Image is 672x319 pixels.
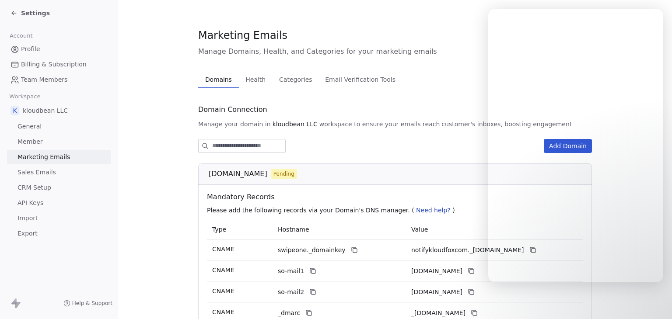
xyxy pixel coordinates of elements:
[212,246,234,253] span: CNAME
[198,29,287,42] span: Marketing Emails
[212,225,267,234] p: Type
[17,229,38,238] span: Export
[207,192,587,202] span: Mandatory Records
[411,267,462,276] span: notifykloudfoxcom1.swipeone.email
[207,206,587,215] p: Please add the following records via your Domain's DNS manager. ( )
[242,73,269,86] span: Health
[7,180,111,195] a: CRM Setup
[6,29,36,42] span: Account
[17,198,43,208] span: API Keys
[411,226,428,233] span: Value
[17,153,70,162] span: Marketing Emails
[209,169,267,179] span: [DOMAIN_NAME]
[7,135,111,149] a: Member
[319,120,440,128] span: workspace to ensure your emails reach
[21,45,40,54] span: Profile
[198,104,267,115] span: Domain Connection
[278,246,346,255] span: swipeone._domainkey
[322,73,399,86] span: Email Verification Tools
[17,168,56,177] span: Sales Emails
[212,267,234,274] span: CNAME
[276,73,315,86] span: Categories
[198,46,592,57] span: Manage Domains, Health, and Categories for your marketing emails
[278,267,304,276] span: so-mail1
[411,288,462,297] span: notifykloudfoxcom2.swipeone.email
[63,300,112,307] a: Help & Support
[17,137,43,146] span: Member
[7,119,111,134] a: General
[7,196,111,210] a: API Keys
[17,214,38,223] span: Import
[278,309,300,318] span: _dmarc
[212,288,234,295] span: CNAME
[7,57,111,72] a: Billing & Subscription
[7,42,111,56] a: Profile
[416,207,451,214] span: Need help?
[202,73,235,86] span: Domains
[7,150,111,164] a: Marketing Emails
[411,309,465,318] span: _dmarc.swipeone.email
[7,226,111,241] a: Export
[10,9,50,17] a: Settings
[10,106,19,115] span: k
[198,120,271,128] span: Manage your domain in
[642,289,663,310] iframe: Intercom live chat
[21,75,67,84] span: Team Members
[17,122,42,131] span: General
[6,90,44,103] span: Workspace
[441,120,572,128] span: customer's inboxes, boosting engagement
[72,300,112,307] span: Help & Support
[278,288,304,297] span: so-mail2
[212,309,234,316] span: CNAME
[21,60,87,69] span: Billing & Subscription
[411,246,524,255] span: notifykloudfoxcom._domainkey.swipeone.email
[21,9,50,17] span: Settings
[488,9,663,282] iframe: Intercom live chat
[273,120,318,128] span: kloudbean LLC
[7,165,111,180] a: Sales Emails
[7,211,111,225] a: Import
[273,170,294,178] span: Pending
[23,106,68,115] span: kloudbean LLC
[278,226,309,233] span: Hostname
[7,73,111,87] a: Team Members
[17,183,51,192] span: CRM Setup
